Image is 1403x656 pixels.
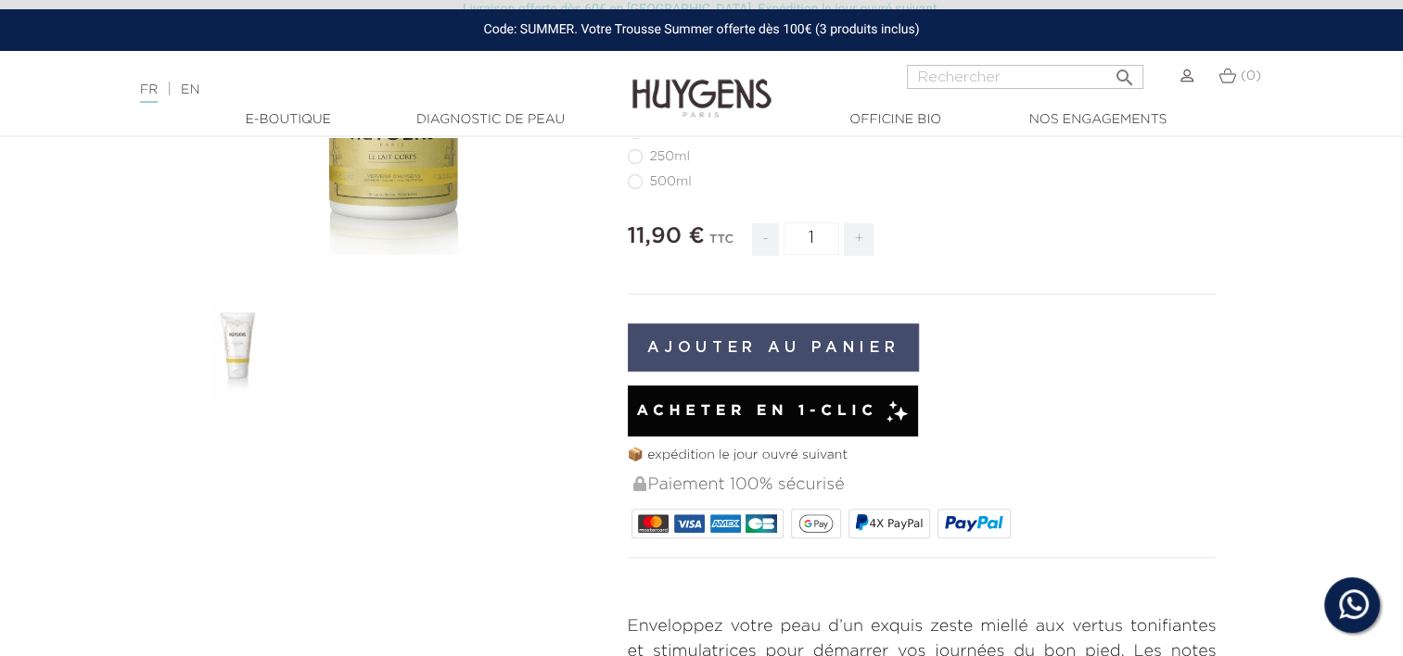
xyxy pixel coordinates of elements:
[752,223,778,256] span: -
[709,220,733,270] div: TTC
[628,446,1217,465] p: 📦 expédition le jour ouvré suivant
[638,514,669,533] img: MASTERCARD
[803,110,988,130] a: Officine Bio
[746,514,776,533] img: CB_NATIONALE
[1114,61,1136,83] i: 
[798,514,834,533] img: google_pay
[784,222,839,255] input: Quantité
[628,174,714,189] label: 500ml
[1241,69,1261,82] span: (0)
[674,514,705,533] img: VISA
[181,83,199,96] a: EN
[633,476,646,491] img: Paiement 100% sécurisé
[869,517,923,530] span: 4X PayPal
[628,323,920,372] button: Ajouter au panier
[1005,110,1191,130] a: Nos engagements
[631,465,1217,505] div: Paiement 100% sécurisé
[131,79,570,101] div: |
[140,83,158,103] a: FR
[628,149,712,164] label: 250ml
[632,49,772,120] img: Huygens
[844,223,874,256] span: +
[1108,59,1142,84] button: 
[196,110,381,130] a: E-Boutique
[907,65,1143,89] input: Rechercher
[710,514,741,533] img: AMEX
[398,110,583,130] a: Diagnostic de peau
[628,225,705,247] span: 11,90 €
